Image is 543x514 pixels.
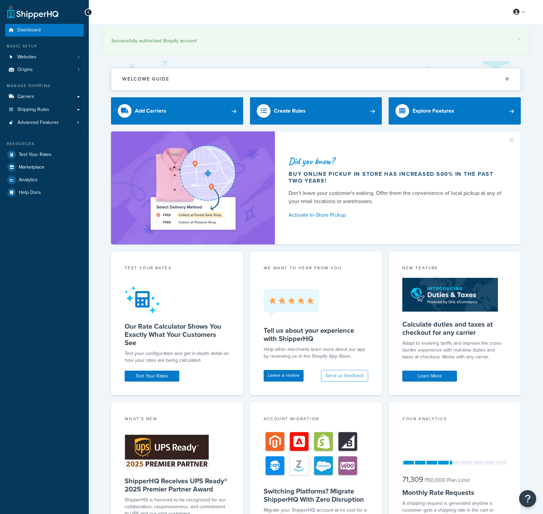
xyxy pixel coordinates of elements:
span: Shipping Rules [17,107,49,113]
button: Welcome Guide [111,68,520,90]
div: Add Carriers [135,106,166,116]
span: Analytics [19,177,38,183]
div: New Feature [402,265,507,273]
div: Your Analytics [402,416,507,424]
div: Don't leave your customer's waiting. Offer them the convenience of local pickup at any of your re... [289,189,504,205]
a: Marketplace [5,161,84,173]
a: Add Carriers [111,97,243,125]
a: Explore Features [389,97,521,125]
span: Help Docs [19,190,41,196]
div: Account Migration [264,416,368,424]
div: Manage Shipping [5,83,84,89]
div: Resources [5,141,84,147]
h2: Welcome Guide [122,76,169,82]
a: Websites1 [5,51,84,63]
h5: Our Rate Calculator Shows You Exactly What Your Customers See [125,322,229,347]
a: Origins1 [5,63,84,76]
a: Create Rules [250,97,382,125]
h5: Monthly Rate Requests [402,488,507,497]
button: Send us feedback [321,370,368,382]
a: Carriers [5,90,84,103]
div: Test your rates [125,265,229,273]
li: Advanced Features [5,116,84,129]
h5: Switching Platforms? Migrate ShipperHQ With Zero Disruption [264,487,368,503]
span: Advanced Features [17,120,59,126]
div: Successfully authorized Shopify account [111,36,520,46]
a: Activate In-Store Pickup [289,210,504,220]
a: Test Your Rates [125,371,179,382]
span: 1 [78,67,79,73]
p: we want to hear from you [264,265,368,271]
a: Test Your Rates [5,148,84,161]
span: Websites [17,54,37,60]
button: Open Resource Center [519,490,536,507]
span: Origins [17,67,33,73]
span: Test Your Rates [19,152,52,158]
span: Marketplace [19,165,44,170]
a: Analytics [5,174,84,186]
a: Leave a review [264,370,304,382]
a: Shipping Rules [5,103,84,116]
small: / 150,000 Plan Limit [424,476,470,484]
a: Advanced Features4 [5,116,84,129]
span: 4 [77,120,79,126]
h5: ShipperHQ Receives UPS Ready® 2025 Premier Partner Award [125,477,229,493]
h5: Tell us about your experience with ShipperHQ [264,326,368,343]
div: Create Rules [274,106,306,116]
span: 71,309 [402,474,423,485]
p: Help other merchants learn more about our app by reviewing us in the Shopify App Store. [264,346,368,360]
a: Learn More [402,371,457,382]
a: × [518,36,520,42]
div: What's New [125,416,229,424]
li: Origins [5,63,84,76]
div: Explore Features [413,106,454,116]
div: Did you know? [289,156,504,166]
li: Websites [5,51,84,63]
div: Test your configuration and get in-depth detail on how your rates are being calculated. [125,350,229,364]
a: Dashboard [5,24,84,37]
div: Basic Setup [5,43,84,49]
div: Buy online pickup in store has increased 500% in the past two years! [289,171,504,184]
a: Help Docs [5,186,84,199]
span: Carriers [17,94,34,100]
span: Dashboard [17,27,41,33]
img: ad-shirt-map-b0359fc47e01cab431d101c4b569394f6a03f54285957d908178d52f29eb9668.png [131,142,255,234]
p: Adapt to evolving tariffs and improve the cross-border experience with real-time duties and taxes... [402,340,507,360]
span: 1 [78,54,79,60]
h5: Calculate duties and taxes at checkout for any carrier [402,320,507,337]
